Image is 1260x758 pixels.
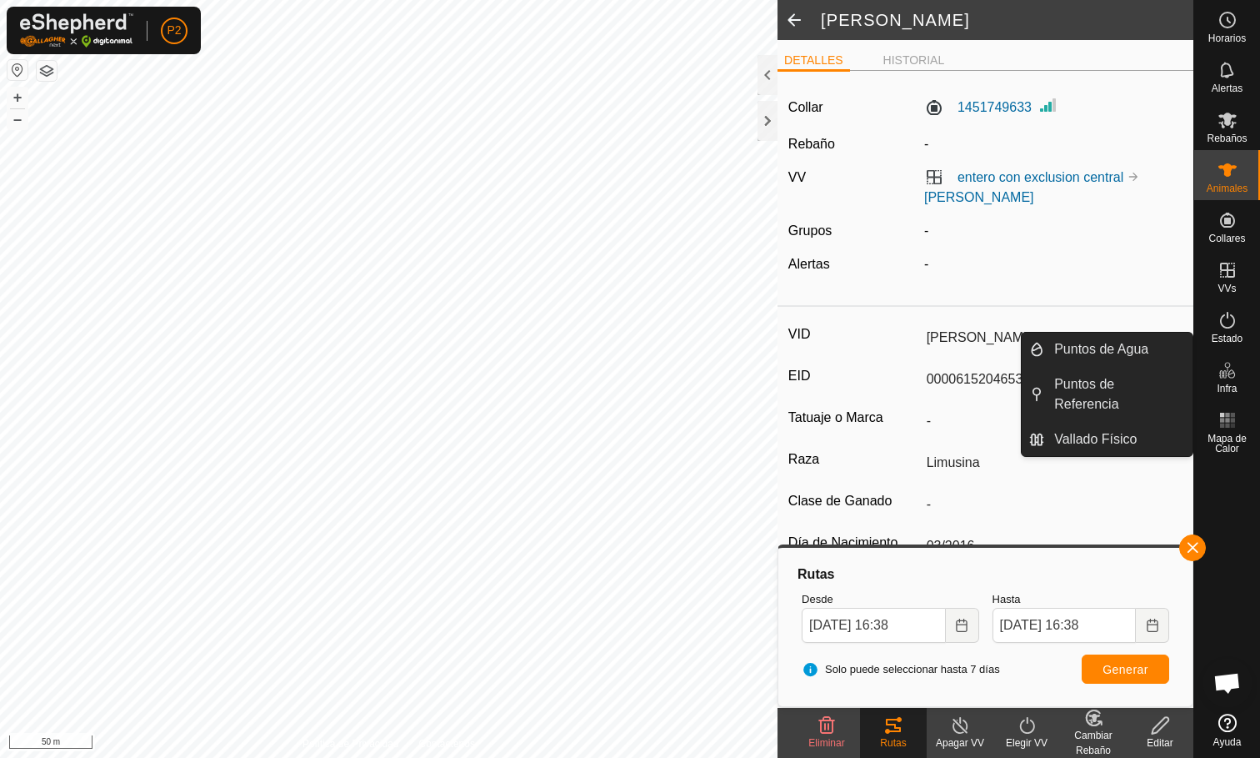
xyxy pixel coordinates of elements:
[1044,368,1192,421] a: Puntos de Referencia
[1194,707,1260,754] a: Ayuda
[1044,423,1192,456] a: Vallado Físico
[1208,33,1246,43] span: Horarios
[1212,334,1242,344] span: Estado
[788,98,823,118] label: Collar
[821,10,1193,30] h2: [PERSON_NAME]
[1044,333,1192,366] a: Puntos de Agua
[1022,368,1192,421] li: Puntos de Referencia
[795,565,1176,585] div: Rutas
[7,88,27,108] button: +
[917,221,1189,241] div: -
[924,190,1034,204] a: [PERSON_NAME]
[802,591,978,608] label: Desde
[777,52,850,72] li: DETALLES
[788,223,832,238] label: Grupos
[788,170,806,184] label: VV
[1136,608,1169,643] button: Choose Date
[1054,429,1137,449] span: Vallado Físico
[1127,735,1193,750] div: Editar
[788,365,920,387] label: EID
[1213,737,1242,747] span: Ayuda
[788,449,920,470] label: Raza
[1202,658,1252,708] div: Chat abierto
[788,324,920,345] label: VID
[1022,333,1192,366] li: Puntos de Agua
[1060,728,1127,758] div: Cambiar Rebaño
[802,661,1000,678] span: Solo puede seleccionar hasta 7 días
[788,137,835,151] label: Rebaño
[1207,133,1247,143] span: Rebaños
[808,737,844,749] span: Eliminar
[1054,374,1182,414] span: Puntos de Referencia
[1207,183,1247,193] span: Animales
[788,490,920,512] label: Clase de Ganado
[927,735,993,750] div: Apagar VV
[1054,339,1148,359] span: Puntos de Agua
[860,735,927,750] div: Rutas
[788,257,830,271] label: Alertas
[1212,83,1242,93] span: Alertas
[1038,95,1058,115] img: Intensidad de Señal
[1082,655,1169,684] button: Generar
[917,254,1189,274] div: -
[1127,170,1140,183] img: hasta
[1198,434,1256,454] span: Mapa de Calor
[788,532,920,554] label: Día de Nacimiento
[1217,384,1237,394] span: Infra
[419,736,475,751] a: Contáctenos
[37,61,57,81] button: Capas del Mapa
[20,13,133,48] img: Logo Gallagher
[1208,233,1245,243] span: Collares
[924,137,928,151] span: -
[924,98,1032,118] label: 1451749633
[302,736,398,751] a: Política de Privacidad
[7,109,27,129] button: –
[946,608,979,643] button: Choose Date
[877,52,952,69] li: HISTORIAL
[957,170,1123,184] a: entero con exclusion central
[993,735,1060,750] div: Elegir VV
[167,22,181,39] span: P2
[7,60,27,80] button: Restablecer Mapa
[788,407,920,429] label: Tatuaje o Marca
[1217,284,1236,294] span: VVs
[992,591,1169,608] label: Hasta
[1102,663,1148,676] span: Generar
[1022,423,1192,456] li: Vallado Físico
